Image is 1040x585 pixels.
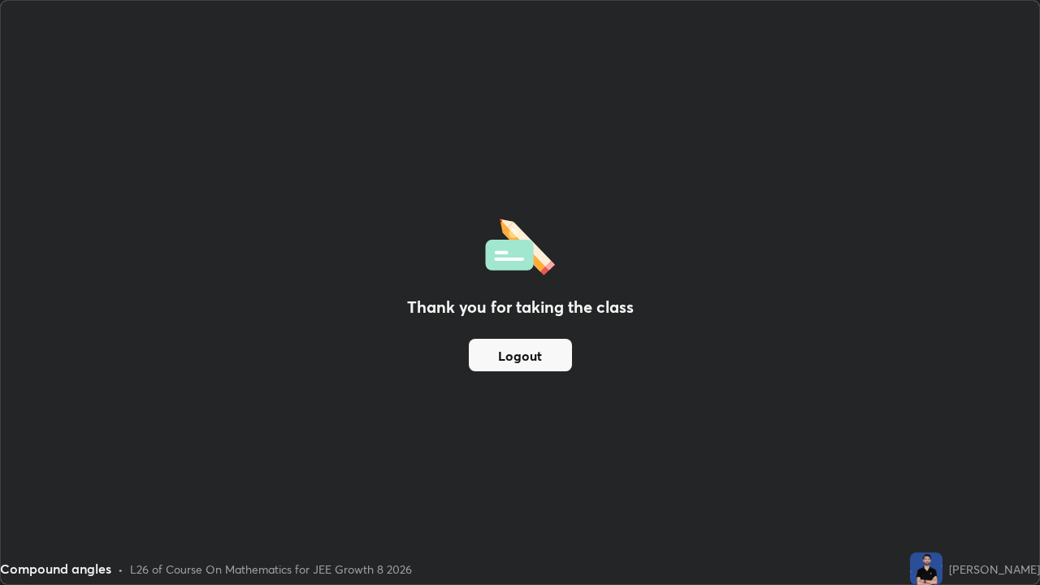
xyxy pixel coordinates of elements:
img: offlineFeedback.1438e8b3.svg [485,214,555,275]
img: e37b414ff14749a2bd1858ade6644e15.jpg [910,552,942,585]
div: L26 of Course On Mathematics for JEE Growth 8 2026 [130,561,412,578]
h2: Thank you for taking the class [407,295,634,319]
div: • [118,561,123,578]
button: Logout [469,339,572,371]
div: [PERSON_NAME] [949,561,1040,578]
